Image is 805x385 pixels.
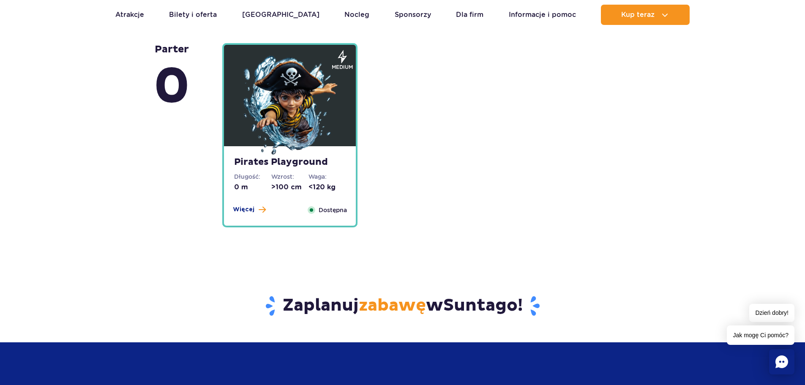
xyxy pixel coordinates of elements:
[308,183,346,192] dd: <120 kg
[169,5,217,25] a: Bilety i oferta
[234,156,346,168] strong: Pirates Playground
[769,349,794,374] div: Chat
[319,205,347,215] span: Dostępna
[727,325,794,345] span: Jak mogę Ci pomóc?
[233,205,254,214] span: Więcej
[234,183,271,192] dd: 0 m
[443,295,518,316] span: Suntago
[155,295,650,317] h2: Zaplanuj w !
[154,43,190,118] strong: Parter
[233,205,266,214] button: Więcej
[359,295,426,316] span: zabawę
[234,172,271,181] dt: Długość:
[154,56,190,118] span: 0
[271,172,308,181] dt: Wzrost:
[509,5,576,25] a: Informacje i pomoc
[601,5,690,25] button: Kup teraz
[621,11,655,19] span: Kup teraz
[456,5,483,25] a: Dla firm
[332,63,353,71] span: medium
[749,304,794,322] span: Dzień dobry!
[115,5,144,25] a: Atrakcje
[395,5,431,25] a: Sponsorzy
[308,172,346,181] dt: Waga:
[242,5,319,25] a: [GEOGRAPHIC_DATA]
[239,55,341,157] img: 68496b3343aa7861054357.png
[271,183,308,192] dd: >100 cm
[344,5,369,25] a: Nocleg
